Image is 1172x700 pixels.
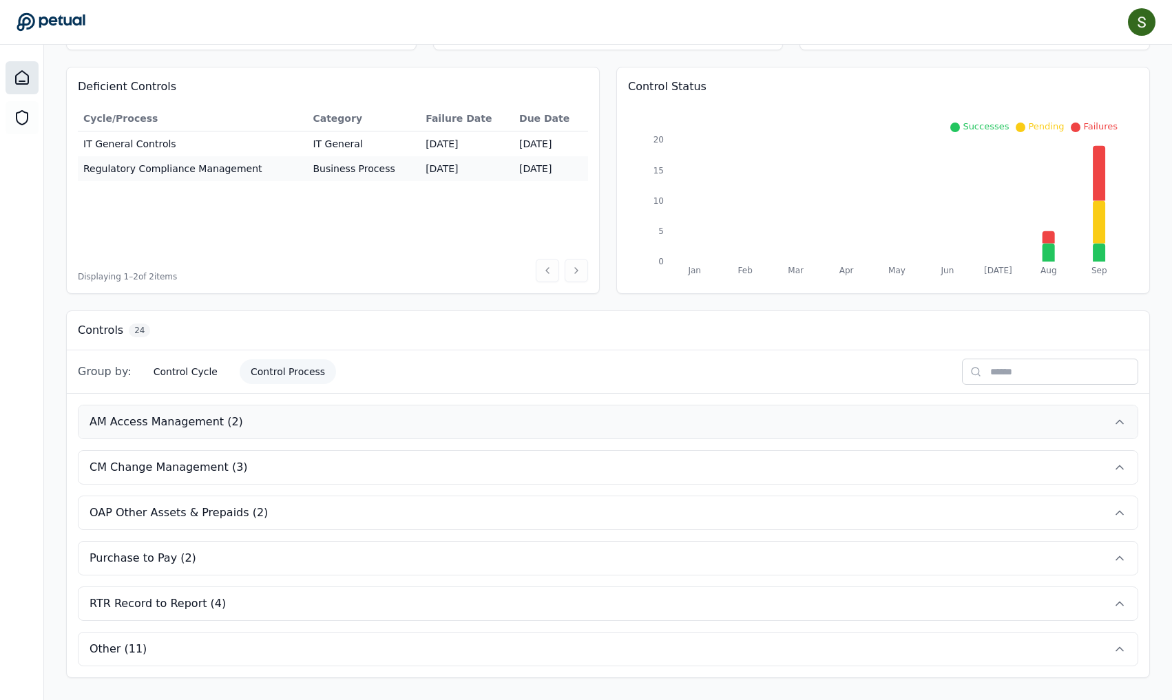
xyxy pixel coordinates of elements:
button: Purchase to Pay (2) [79,542,1138,575]
th: Failure Date [420,106,514,131]
span: Group by: [78,363,132,380]
th: Category [307,106,420,131]
td: Business Process [307,156,420,181]
span: RTR Record to Report (4) [90,595,226,612]
span: Failures [1083,121,1118,131]
button: AM Access Management (2) [79,405,1138,438]
tspan: 15 [653,166,664,176]
span: Other (11) [90,641,147,657]
a: Go to Dashboard [17,12,85,32]
span: 24 [129,324,150,337]
tspan: Feb [738,266,753,275]
button: Other (11) [79,633,1138,666]
span: Successes [963,121,1009,131]
tspan: 10 [653,196,664,206]
button: CM Change Management (3) [79,451,1138,484]
h3: Controls [78,322,123,339]
td: [DATE] [420,156,514,181]
tspan: [DATE] [984,266,1012,275]
img: Samuel Tan [1128,8,1155,36]
button: Next [565,259,588,282]
span: AM Access Management (2) [90,414,243,430]
tspan: 0 [658,257,664,266]
a: Dashboard [6,61,39,94]
tspan: 20 [653,135,664,145]
td: [DATE] [514,156,588,181]
button: Control Process [240,359,336,384]
span: Pending [1028,121,1064,131]
td: IT General [307,131,420,157]
tspan: Mar [788,266,804,275]
span: OAP Other Assets & Prepaids (2) [90,505,268,521]
span: CM Change Management (3) [90,459,248,476]
button: RTR Record to Report (4) [79,587,1138,620]
tspan: May [888,266,906,275]
span: Displaying 1– 2 of 2 items [78,271,177,282]
tspan: Aug [1040,266,1056,275]
th: Due Date [514,106,588,131]
td: [DATE] [420,131,514,157]
button: Previous [536,259,559,282]
h3: Deficient Controls [78,78,588,95]
tspan: Sep [1091,266,1107,275]
tspan: Apr [839,266,854,275]
td: Regulatory Compliance Management [78,156,307,181]
h3: Control Status [628,78,1138,95]
tspan: Jan [687,266,701,275]
button: OAP Other Assets & Prepaids (2) [79,496,1138,529]
th: Cycle/Process [78,106,307,131]
button: Control Cycle [143,359,229,384]
tspan: 5 [658,226,664,236]
a: SOC [6,101,39,134]
tspan: Jun [941,266,954,275]
td: IT General Controls [78,131,307,157]
td: [DATE] [514,131,588,157]
span: Purchase to Pay (2) [90,550,196,566]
